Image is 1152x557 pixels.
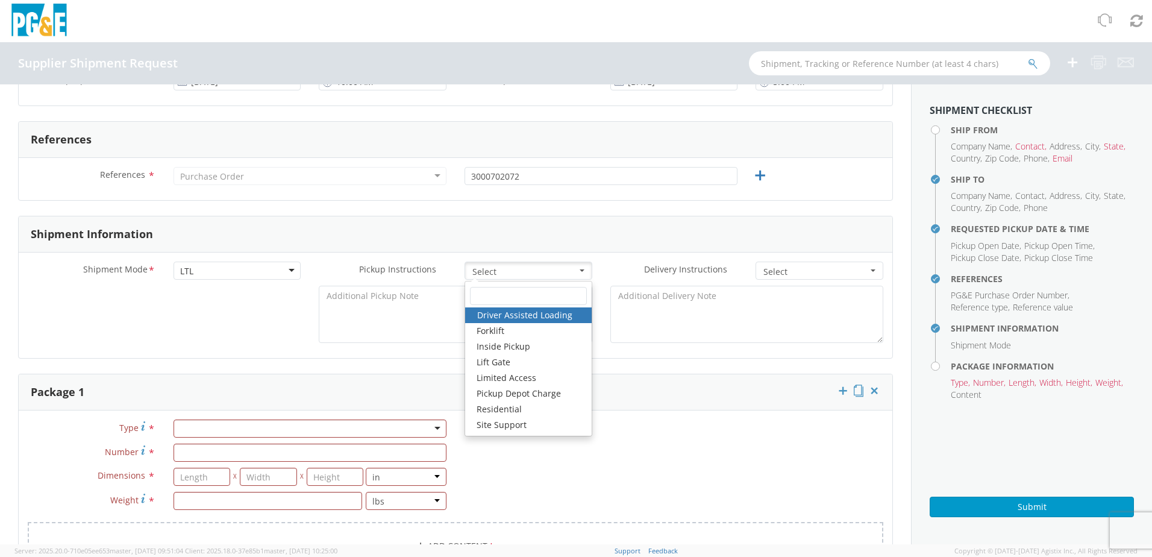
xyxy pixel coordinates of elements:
li: , [951,289,1069,301]
span: Pickup Open Time [1024,240,1093,251]
span: Copyright © [DATE]-[DATE] Agistix Inc., All Rights Reserved [954,546,1138,556]
span: Width [1039,377,1061,388]
span: Height [1066,377,1091,388]
h4: Supplier Shipment Request [18,57,178,70]
span: Country [951,202,980,213]
input: Width [240,468,297,486]
span: Weight [1095,377,1121,388]
li: , [951,202,982,214]
span: Zip Code [985,202,1019,213]
h4: Ship To [951,175,1134,184]
a: Feedback [648,546,678,555]
div: Purchase Order [180,171,244,183]
li: , [1095,377,1123,389]
li: , [1009,377,1036,389]
li: , [1104,190,1125,202]
a: Support [615,546,640,555]
span: Length [1009,377,1035,388]
span: Server: 2025.20.0-710e05ee653 [14,546,183,555]
button: Select [465,262,592,280]
span: Email [1053,153,1072,164]
span: X [230,468,240,486]
input: Height [307,468,364,486]
li: , [1015,140,1047,153]
li: , [1104,140,1125,153]
h4: Package Information [951,362,1134,371]
span: Client: 2025.18.0-37e85b1 [185,546,337,555]
li: , [985,202,1021,214]
li: , [951,140,1012,153]
span: Delivery Instructions [644,263,727,275]
span: Content [951,389,981,400]
li: , [1015,190,1047,202]
span: Number [973,377,1004,388]
a: Lift Gate [465,354,592,370]
input: Length [174,468,231,486]
span: Phone [1024,153,1048,164]
span: Address [1050,140,1080,152]
span: Number [105,446,139,458]
input: Shipment, Tracking or Reference Number (at least 4 chars) [749,51,1050,75]
a: Driver Assisted Loading [465,307,592,323]
span: References [100,169,145,180]
span: Zip Code [985,153,1019,164]
span: master, [DATE] 10:25:00 [264,546,337,555]
li: , [1024,153,1050,165]
li: , [951,153,982,165]
span: Phone [1024,202,1048,213]
a: Residential [465,401,592,417]
span: X [297,468,307,486]
span: Pickup Close Date [951,252,1019,263]
span: Address [1050,190,1080,201]
li: , [951,377,970,389]
h3: Shipment Information [31,228,153,241]
a: Forklift [465,323,592,339]
span: Shipment Mode [83,263,148,277]
li: , [1085,140,1101,153]
h4: Ship From [951,125,1134,134]
a: Inside Pickup [465,339,592,354]
h4: Shipment Information [951,324,1134,333]
li: , [985,153,1021,165]
li: , [1050,140,1082,153]
img: pge-logo-06675f144f4cfa6a6814.png [9,4,69,39]
li: , [1050,190,1082,202]
span: Select [472,266,577,278]
li: , [951,252,1021,264]
span: master, [DATE] 09:51:04 [110,546,183,555]
span: Dimensions [98,470,145,481]
li: , [1066,377,1092,389]
li: , [1085,190,1101,202]
button: Select [756,262,883,280]
span: PG&E Purchase Order Number [951,289,1068,301]
span: Type [119,422,139,433]
span: Reference type [951,301,1008,313]
li: , [951,240,1021,252]
li: , [1024,240,1095,252]
a: Site Support [465,417,592,433]
span: Company Name [951,190,1010,201]
li: , [973,377,1006,389]
span: Pickup Instructions [359,263,436,275]
span: Select [763,266,868,278]
strong: Shipment Checklist [930,104,1032,117]
span: Contact [1015,140,1045,152]
h4: Requested Pickup Date & Time [951,224,1134,233]
li: , [1039,377,1063,389]
h4: References [951,274,1134,283]
span: Shipment Mode [951,339,1011,351]
li: , [951,301,1010,313]
span: Company Name [951,140,1010,152]
div: LTL [180,265,193,277]
span: Type [951,377,968,388]
input: 10 Digit PG&E PO Number [465,167,737,185]
span: Reference value [1013,301,1073,313]
button: Submit [930,497,1134,517]
li: , [951,190,1012,202]
a: Limited Access [465,370,592,386]
span: State [1104,140,1124,152]
span: Contact [1015,190,1045,201]
a: Pickup Depot Charge [465,386,592,401]
span: City [1085,190,1099,201]
span: Weight [110,494,139,506]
